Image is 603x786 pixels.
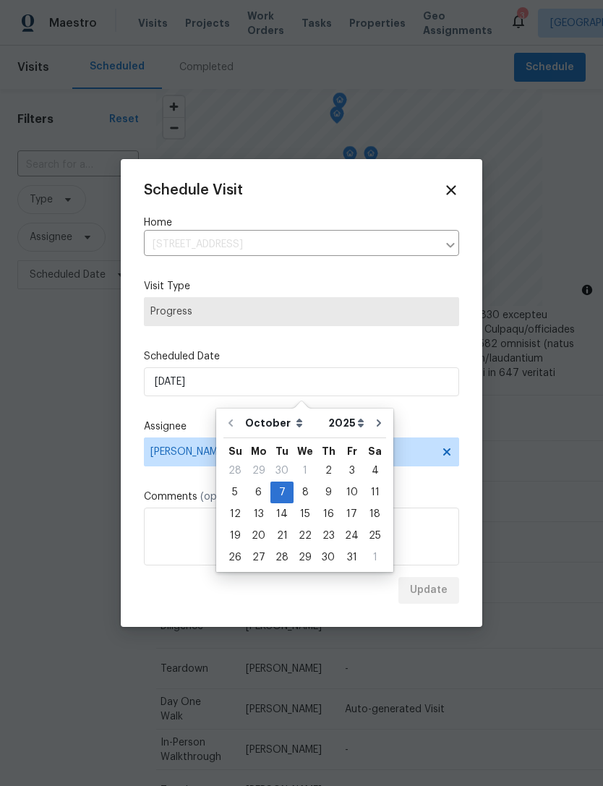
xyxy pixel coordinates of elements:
div: 19 [223,526,247,546]
div: Sat Oct 04 2025 [364,460,386,482]
div: Mon Oct 13 2025 [247,503,270,525]
span: Close [443,182,459,198]
select: Month [241,412,325,434]
div: Mon Oct 20 2025 [247,525,270,547]
div: Sat Oct 11 2025 [364,482,386,503]
div: 10 [340,482,364,503]
div: Wed Oct 22 2025 [294,525,317,547]
div: 11 [364,482,386,503]
div: 3 [340,461,364,481]
div: 23 [317,526,340,546]
div: Wed Oct 08 2025 [294,482,317,503]
div: 1 [364,547,386,568]
div: Sun Oct 05 2025 [223,482,247,503]
div: 20 [247,526,270,546]
div: Sun Oct 26 2025 [223,547,247,568]
div: 18 [364,504,386,524]
div: Sat Nov 01 2025 [364,547,386,568]
div: Tue Oct 21 2025 [270,525,294,547]
input: M/D/YYYY [144,367,459,396]
div: 1 [294,461,317,481]
div: Thu Oct 30 2025 [317,547,340,568]
div: Sun Oct 12 2025 [223,503,247,525]
div: Fri Oct 17 2025 [340,503,364,525]
div: 30 [317,547,340,568]
div: Tue Oct 07 2025 [270,482,294,503]
div: Tue Oct 28 2025 [270,547,294,568]
label: Home [144,215,459,230]
span: (optional) [200,492,247,502]
div: 6 [247,482,270,503]
abbr: Saturday [368,446,382,456]
div: 14 [270,504,294,524]
div: Mon Oct 06 2025 [247,482,270,503]
div: Tue Sep 30 2025 [270,460,294,482]
div: 4 [364,461,386,481]
div: 13 [247,504,270,524]
label: Visit Type [144,279,459,294]
div: 30 [270,461,294,481]
div: 5 [223,482,247,503]
abbr: Sunday [228,446,242,456]
span: [PERSON_NAME] [150,446,434,458]
div: Sat Oct 25 2025 [364,525,386,547]
div: Fri Oct 31 2025 [340,547,364,568]
div: Fri Oct 10 2025 [340,482,364,503]
div: Sun Sep 28 2025 [223,460,247,482]
div: 8 [294,482,317,503]
div: 29 [294,547,317,568]
button: Go to previous month [220,409,241,437]
label: Scheduled Date [144,349,459,364]
label: Comments [144,490,459,504]
div: 28 [270,547,294,568]
div: 21 [270,526,294,546]
div: Mon Sep 29 2025 [247,460,270,482]
div: Sun Oct 19 2025 [223,525,247,547]
div: 7 [270,482,294,503]
div: 16 [317,504,340,524]
span: Progress [150,304,453,319]
div: Thu Oct 16 2025 [317,503,340,525]
div: Fri Oct 24 2025 [340,525,364,547]
button: Go to next month [368,409,390,437]
div: 12 [223,504,247,524]
div: Wed Oct 01 2025 [294,460,317,482]
label: Assignee [144,419,459,434]
abbr: Friday [347,446,357,456]
abbr: Monday [251,446,267,456]
div: Wed Oct 29 2025 [294,547,317,568]
div: Tue Oct 14 2025 [270,503,294,525]
div: 15 [294,504,317,524]
div: 17 [340,504,364,524]
div: 24 [340,526,364,546]
div: Thu Oct 02 2025 [317,460,340,482]
div: Thu Oct 09 2025 [317,482,340,503]
div: 9 [317,482,340,503]
div: Mon Oct 27 2025 [247,547,270,568]
span: Schedule Visit [144,183,243,197]
div: 2 [317,461,340,481]
div: 26 [223,547,247,568]
input: Enter in an address [144,234,437,256]
div: Fri Oct 03 2025 [340,460,364,482]
select: Year [325,412,368,434]
abbr: Wednesday [297,446,313,456]
div: Wed Oct 15 2025 [294,503,317,525]
div: Thu Oct 23 2025 [317,525,340,547]
abbr: Thursday [322,446,335,456]
div: 22 [294,526,317,546]
div: 31 [340,547,364,568]
div: 27 [247,547,270,568]
div: Sat Oct 18 2025 [364,503,386,525]
div: 28 [223,461,247,481]
div: 25 [364,526,386,546]
div: 29 [247,461,270,481]
abbr: Tuesday [275,446,288,456]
